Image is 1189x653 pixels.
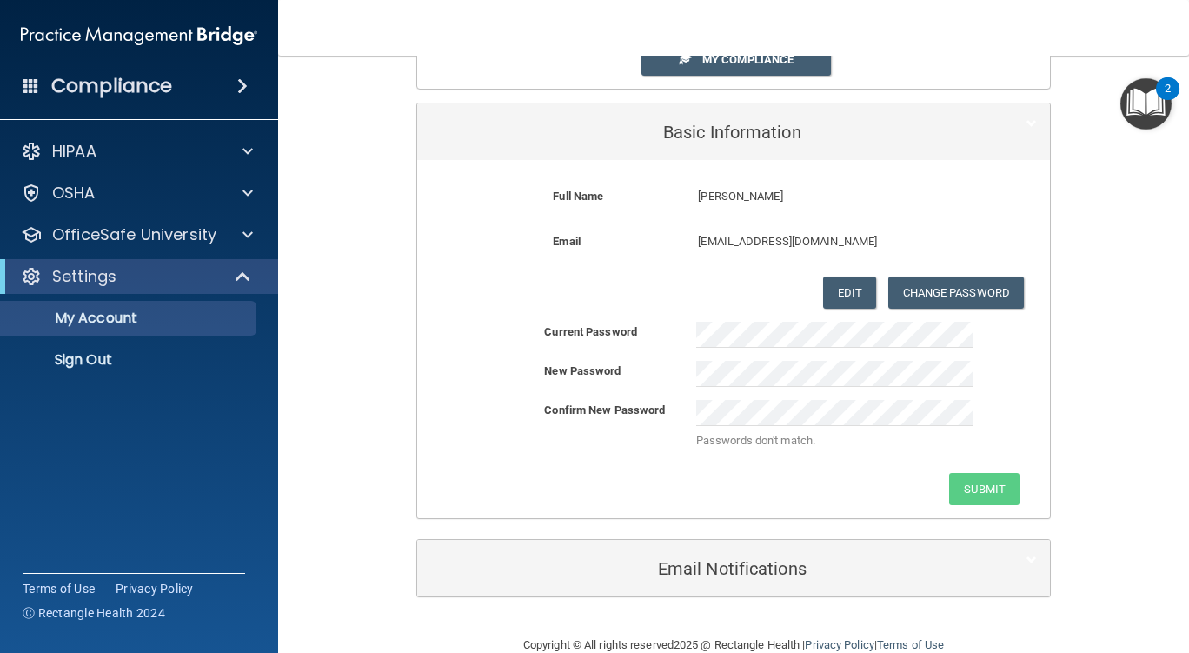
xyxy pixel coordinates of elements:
p: [PERSON_NAME] [698,186,962,207]
p: Sign Out [11,351,249,369]
h5: Email Notifications [430,559,984,578]
b: Full Name [553,190,603,203]
button: Change Password [888,277,1025,309]
h5: Basic Information [430,123,984,142]
button: Open Resource Center, 2 new notifications [1120,78,1172,130]
b: Current Password [544,325,637,338]
iframe: Drift Widget Chat Controller [888,530,1168,599]
p: HIPAA [52,141,96,162]
button: Edit [823,277,876,309]
b: New Password [544,364,621,377]
h4: Compliance [51,74,172,98]
a: OSHA [21,183,253,203]
a: OfficeSafe University [21,224,253,245]
a: Privacy Policy [805,638,873,651]
button: Submit [949,473,1020,505]
a: Email Notifications [430,549,1037,588]
a: Basic Information [430,112,1037,151]
a: Terms of Use [877,638,944,651]
a: HIPAA [21,141,253,162]
a: Privacy Policy [116,580,194,597]
img: PMB logo [21,18,257,53]
p: Settings [52,266,116,287]
b: Confirm New Password [544,403,665,416]
p: My Account [11,310,249,327]
div: 2 [1165,89,1171,111]
p: [EMAIL_ADDRESS][DOMAIN_NAME] [698,231,962,252]
a: Terms of Use [23,580,95,597]
p: Passwords don't match. [696,430,973,451]
span: Ⓒ Rectangle Health 2024 [23,604,165,622]
b: Email [553,235,581,248]
span: My Compliance [702,53,794,66]
p: OfficeSafe University [52,224,216,245]
a: Settings [21,266,252,287]
p: OSHA [52,183,96,203]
